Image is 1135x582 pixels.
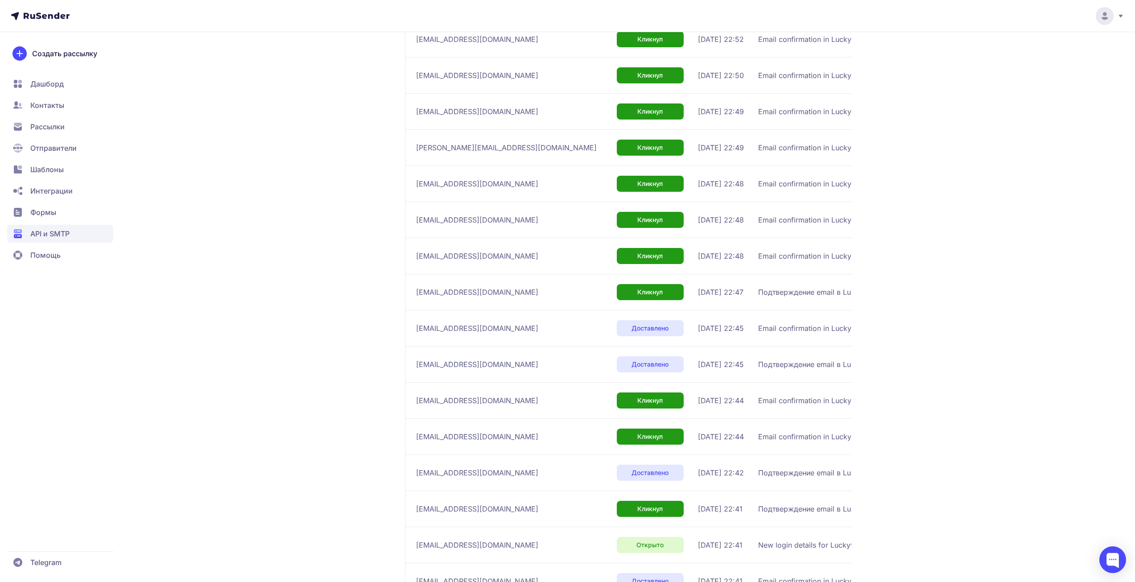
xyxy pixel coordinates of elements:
[758,287,883,297] span: Подтверждение email в Luckywatch
[698,395,744,406] span: [DATE] 22:44
[416,431,538,442] span: [EMAIL_ADDRESS][DOMAIN_NAME]
[416,34,538,45] span: [EMAIL_ADDRESS][DOMAIN_NAME]
[30,228,70,239] span: API и SMTP
[416,540,538,550] span: [EMAIL_ADDRESS][DOMAIN_NAME]
[416,178,538,189] span: [EMAIL_ADDRESS][DOMAIN_NAME]
[30,186,73,196] span: Интеграции
[416,323,538,334] span: [EMAIL_ADDRESS][DOMAIN_NAME]
[698,540,743,550] span: [DATE] 22:41
[631,360,669,369] span: Доставлено
[698,178,744,189] span: [DATE] 22:48
[698,323,744,334] span: [DATE] 22:45
[758,395,871,406] span: Email confirmation in Luckywatch
[631,468,669,477] span: Доставлено
[698,504,743,514] span: [DATE] 22:41
[698,251,744,261] span: [DATE] 22:48
[758,467,883,478] span: Подтверждение email в Luckywatch
[30,100,64,111] span: Контакты
[30,121,65,132] span: Рассылки
[416,251,538,261] span: [EMAIL_ADDRESS][DOMAIN_NAME]
[637,252,663,260] span: Кликнул
[758,34,871,45] span: Email confirmation in Luckywatch
[30,78,64,89] span: Дашборд
[698,106,744,117] span: [DATE] 22:49
[758,323,871,334] span: Email confirmation in Luckywatch
[636,541,664,549] span: Открыто
[698,431,744,442] span: [DATE] 22:44
[758,540,871,550] span: New login details for Luckywatch
[637,143,663,152] span: Кликнул
[758,106,871,117] span: Email confirmation in Luckywatch
[637,35,663,44] span: Кликнул
[416,359,538,370] span: [EMAIL_ADDRESS][DOMAIN_NAME]
[758,178,871,189] span: Email confirmation in Luckywatch
[7,553,113,571] a: Telegram
[416,106,538,117] span: [EMAIL_ADDRESS][DOMAIN_NAME]
[416,467,538,478] span: [EMAIL_ADDRESS][DOMAIN_NAME]
[30,250,61,260] span: Помощь
[758,431,871,442] span: Email confirmation in Luckywatch
[637,288,663,297] span: Кликнул
[416,504,538,514] span: [EMAIL_ADDRESS][DOMAIN_NAME]
[637,432,663,441] span: Кликнул
[698,34,744,45] span: [DATE] 22:52
[637,215,663,224] span: Кликнул
[416,142,597,153] span: [PERSON_NAME][EMAIL_ADDRESS][DOMAIN_NAME]
[758,504,883,514] span: Подтверждение email в Luckywatch
[416,287,538,297] span: [EMAIL_ADDRESS][DOMAIN_NAME]
[416,215,538,225] span: [EMAIL_ADDRESS][DOMAIN_NAME]
[698,467,744,478] span: [DATE] 22:42
[631,324,669,333] span: Доставлено
[758,215,871,225] span: Email confirmation in Luckywatch
[637,71,663,80] span: Кликнул
[758,142,871,153] span: Email confirmation in Luckywatch
[32,48,97,59] span: Создать рассылку
[758,359,883,370] span: Подтверждение email в Luckywatch
[758,70,871,81] span: Email confirmation in Luckywatch
[698,287,743,297] span: [DATE] 22:47
[30,143,77,153] span: Отправители
[416,70,538,81] span: [EMAIL_ADDRESS][DOMAIN_NAME]
[698,215,744,225] span: [DATE] 22:48
[637,107,663,116] span: Кликнул
[637,396,663,405] span: Кликнул
[30,207,56,218] span: Формы
[637,504,663,513] span: Кликнул
[637,179,663,188] span: Кликнул
[698,142,744,153] span: [DATE] 22:49
[416,395,538,406] span: [EMAIL_ADDRESS][DOMAIN_NAME]
[698,359,744,370] span: [DATE] 22:45
[30,557,62,568] span: Telegram
[30,164,64,175] span: Шаблоны
[698,70,744,81] span: [DATE] 22:50
[758,251,871,261] span: Email confirmation in Luckywatch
